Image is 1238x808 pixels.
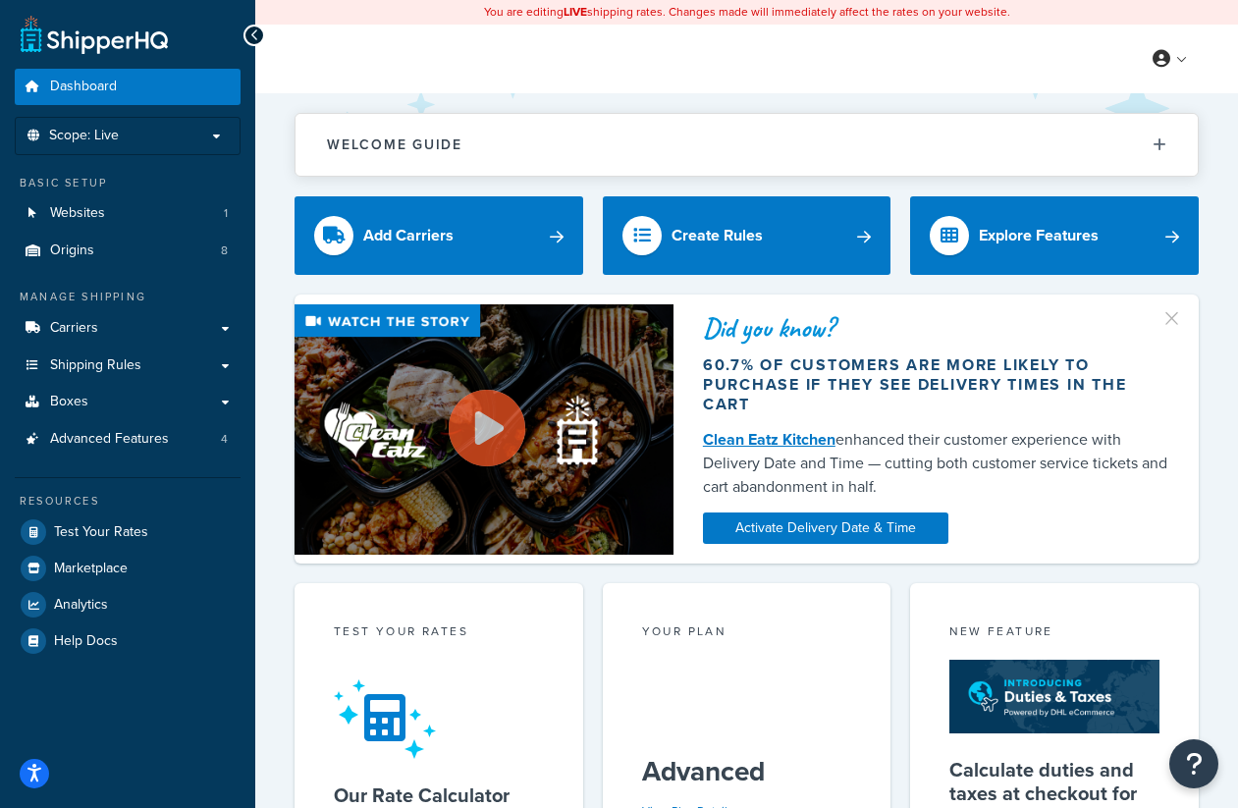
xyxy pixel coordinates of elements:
span: Boxes [50,394,88,410]
a: Boxes [15,384,241,420]
div: Test your rates [334,622,544,645]
div: New Feature [949,622,1159,645]
a: Advanced Features4 [15,421,241,458]
a: Clean Eatz Kitchen [703,428,835,451]
a: Explore Features [910,196,1199,275]
b: LIVE [564,3,587,21]
img: Video thumbnail [295,304,673,554]
li: Advanced Features [15,421,241,458]
span: Scope: Live [49,128,119,144]
div: Add Carriers [363,222,454,249]
a: Shipping Rules [15,348,241,384]
a: Add Carriers [295,196,583,275]
span: Help Docs [54,633,118,650]
div: Create Rules [672,222,763,249]
a: Help Docs [15,623,241,659]
button: Open Resource Center [1169,739,1218,788]
span: 4 [221,431,228,448]
a: Test Your Rates [15,514,241,550]
span: Websites [50,205,105,222]
a: Activate Delivery Date & Time [703,512,948,544]
a: Analytics [15,587,241,622]
span: Dashboard [50,79,117,95]
span: Carriers [50,320,98,337]
span: Analytics [54,597,108,614]
div: enhanced their customer experience with Delivery Date and Time — cutting both customer service ti... [703,428,1169,499]
a: Websites1 [15,195,241,232]
span: 8 [221,242,228,259]
div: Did you know? [703,314,1169,342]
button: Welcome Guide [296,114,1198,176]
div: 60.7% of customers are more likely to purchase if they see delivery times in the cart [703,355,1169,414]
span: Advanced Features [50,431,169,448]
li: Origins [15,233,241,269]
h2: Welcome Guide [327,137,462,152]
span: Test Your Rates [54,524,148,541]
a: Marketplace [15,551,241,586]
a: Dashboard [15,69,241,105]
span: Marketplace [54,561,128,577]
span: Origins [50,242,94,259]
li: Websites [15,195,241,232]
h5: Advanced [642,756,852,787]
div: Resources [15,493,241,510]
div: Manage Shipping [15,289,241,305]
span: Shipping Rules [50,357,141,374]
div: Explore Features [979,222,1099,249]
a: Origins8 [15,233,241,269]
a: Create Rules [603,196,891,275]
div: Your Plan [642,622,852,645]
a: Carriers [15,310,241,347]
div: Basic Setup [15,175,241,191]
span: 1 [224,205,228,222]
